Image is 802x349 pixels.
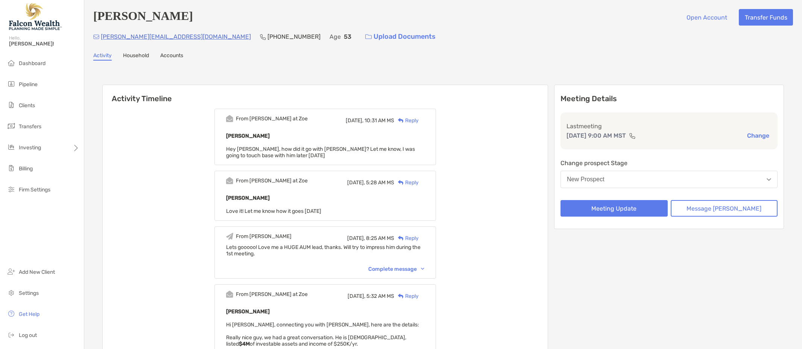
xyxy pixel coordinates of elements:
[236,291,308,297] div: From [PERSON_NAME] at Zoe
[236,115,308,122] div: From [PERSON_NAME] at Zoe
[360,29,440,45] a: Upload Documents
[123,52,149,61] a: Household
[93,9,193,26] h4: [PERSON_NAME]
[7,164,16,173] img: billing icon
[567,121,772,131] p: Last meeting
[19,144,41,151] span: Investing
[226,233,233,240] img: Event icon
[7,143,16,152] img: investing icon
[680,9,733,26] button: Open Account
[398,294,404,299] img: Reply icon
[226,133,270,139] b: [PERSON_NAME]
[9,3,62,30] img: Falcon Wealth Planning Logo
[239,341,250,347] strong: $4M
[365,117,394,124] span: 10:31 AM MS
[560,171,778,188] button: New Prospect
[160,52,183,61] a: Accounts
[19,187,50,193] span: Firm Settings
[7,121,16,130] img: transfers icon
[267,32,320,41] p: [PHONE_NUMBER]
[236,178,308,184] div: From [PERSON_NAME] at Zoe
[19,60,46,67] span: Dashboard
[19,123,41,130] span: Transfers
[366,179,394,186] span: 5:28 AM MS
[7,79,16,88] img: pipeline icon
[19,332,37,338] span: Log out
[7,185,16,194] img: firm-settings icon
[101,32,251,41] p: [PERSON_NAME][EMAIL_ADDRESS][DOMAIN_NAME]
[103,85,548,103] h6: Activity Timeline
[344,32,351,41] p: 53
[671,200,778,217] button: Message [PERSON_NAME]
[398,118,404,123] img: Reply icon
[19,269,55,275] span: Add New Client
[348,293,365,299] span: [DATE],
[7,58,16,67] img: dashboard icon
[347,235,365,241] span: [DATE],
[347,179,365,186] span: [DATE],
[19,81,38,88] span: Pipeline
[7,330,16,339] img: logout icon
[7,100,16,109] img: clients icon
[93,52,112,61] a: Activity
[398,236,404,241] img: Reply icon
[366,293,394,299] span: 5:32 AM MS
[421,268,424,270] img: Chevron icon
[368,266,424,272] div: Complete message
[330,32,341,41] p: Age
[19,290,39,296] span: Settings
[745,132,772,140] button: Change
[226,115,233,122] img: Event icon
[567,176,605,183] div: New Prospect
[226,195,270,201] b: [PERSON_NAME]
[394,179,419,187] div: Reply
[226,177,233,184] img: Event icon
[394,234,419,242] div: Reply
[366,235,394,241] span: 8:25 AM MS
[19,311,39,317] span: Get Help
[7,309,16,318] img: get-help icon
[226,146,415,159] span: Hey [PERSON_NAME], how did it go with [PERSON_NAME]? Let me know, I was going to touch base with ...
[226,208,321,214] span: Love it! Let me know how it goes [DATE]
[394,292,419,300] div: Reply
[739,9,793,26] button: Transfer Funds
[19,165,33,172] span: Billing
[629,133,636,139] img: communication type
[93,35,99,39] img: Email Icon
[365,34,372,39] img: button icon
[260,34,266,40] img: Phone Icon
[226,244,424,257] div: Lets gooooo! Love me a HUGE AUM lead, thanks. Will try to impress him during the 1st meeting.
[398,180,404,185] img: Reply icon
[560,200,668,217] button: Meeting Update
[767,178,771,181] img: Open dropdown arrow
[236,233,292,240] div: From [PERSON_NAME]
[7,288,16,297] img: settings icon
[19,102,35,109] span: Clients
[226,308,270,315] b: [PERSON_NAME]
[560,94,778,103] p: Meeting Details
[560,158,778,168] p: Change prospect Stage
[7,267,16,276] img: add_new_client icon
[226,291,233,298] img: Event icon
[394,117,419,124] div: Reply
[567,131,626,140] p: [DATE] 9:00 AM MST
[9,41,79,47] span: [PERSON_NAME]!
[346,117,363,124] span: [DATE],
